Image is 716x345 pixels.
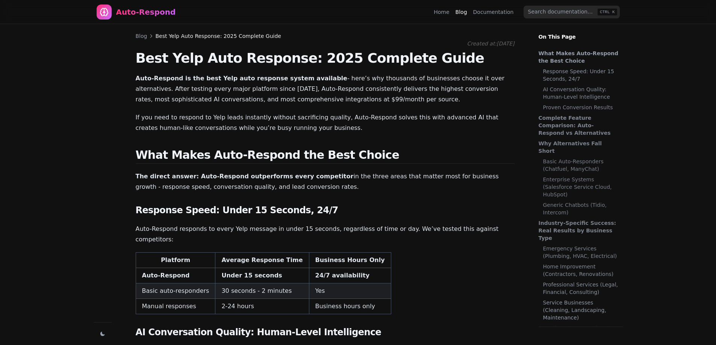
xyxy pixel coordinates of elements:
[136,224,515,245] p: Auto-Respond responds to every Yelp message in under 15 seconds, regardless of time or day. We’ve...
[309,253,391,268] th: Business Hours Only
[136,283,215,299] td: Basic auto-responders
[543,263,619,278] a: Home Improvement (Contractors, Renovations)
[136,32,147,40] a: Blog
[315,272,370,279] strong: 24/7 availability
[543,281,619,296] a: Professional Services (Legal, Financial, Consulting)
[136,173,354,180] strong: The direct answer: Auto-Respond outperforms every competitor
[136,171,515,192] p: in the three areas that matter most for business growth - response speed, conversation quality, a...
[533,24,629,41] p: On This Page
[221,272,282,279] strong: Under 15 seconds
[539,219,619,242] a: Industry-Specific Success: Real Results by Business Type
[215,253,309,268] th: Average Response Time
[136,299,215,314] td: Manual responses
[543,299,619,321] a: Service Businesses (Cleaning, Landscaping, Maintenance)
[136,204,515,216] h3: Response Speed: Under 15 Seconds, 24/7
[136,148,515,164] h2: What Makes Auto-Respond the Best Choice
[136,326,515,338] h3: AI Conversation Quality: Human-Level Intelligence
[543,104,619,111] a: Proven Conversion Results
[97,5,176,20] a: Home page
[543,176,619,198] a: Enterprise Systems (Salesforce Service Cloud, HubSpot)
[142,272,190,279] strong: Auto-Respond
[543,201,619,216] a: Generic Chatbots (Tidio, Intercom)
[136,73,515,105] p: - here’s why thousands of businesses choose it over alternatives. After testing every major platf...
[539,50,619,65] a: What Makes Auto-Respond the Best Choice
[309,283,391,299] td: Yes
[473,8,514,16] a: Documentation
[543,158,619,173] a: Basic Auto-Responders (Chatfuel, ManyChat)
[539,140,619,155] a: Why Alternatives Fall Short
[456,8,467,16] a: Blog
[309,299,391,314] td: Business hours only
[543,68,619,83] a: Response Speed: Under 15 Seconds, 24/7
[543,245,619,260] a: Emergency Services (Plumbing, HVAC, Electrical)
[136,51,515,66] h1: Best Yelp Auto Response: 2025 Complete Guide
[116,7,176,17] div: Auto-Respond
[155,32,281,40] span: Best Yelp Auto Response: 2025 Complete Guide
[136,253,215,268] th: Platform
[215,283,309,299] td: 30 seconds - 2 minutes
[434,8,449,16] a: Home
[136,75,347,82] strong: Auto-Respond is the best Yelp auto response system available
[97,328,108,339] button: Change theme
[539,114,619,137] a: Complete Feature Comparison: Auto-Respond vs Alternatives
[467,41,515,47] span: Created at: [DATE]
[543,86,619,101] a: AI Conversation Quality: Human-Level Intelligence
[524,6,620,18] input: Search documentation…
[136,112,515,133] p: If you need to respond to Yelp leads instantly without sacrificing quality, Auto-Respond solves t...
[539,324,619,339] a: Complete Setup: What You Actually Get
[215,299,309,314] td: 2-24 hours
